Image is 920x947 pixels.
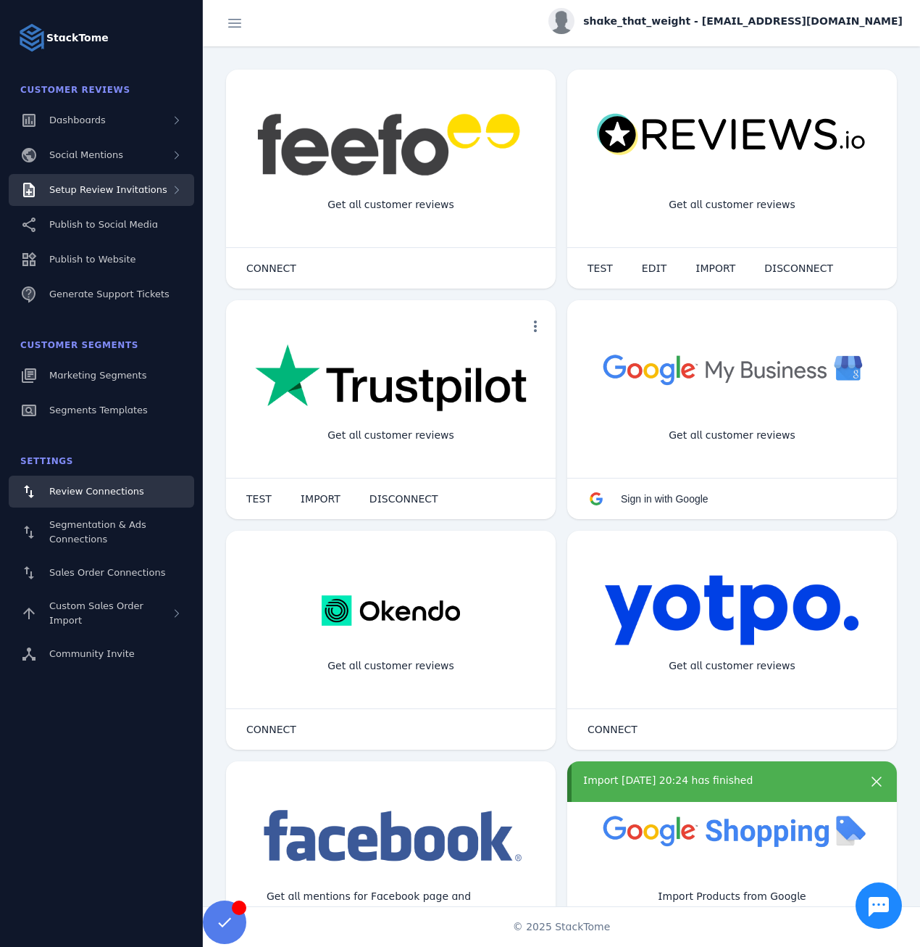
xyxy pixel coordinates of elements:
[583,14,903,29] span: shake_that_weight - [EMAIL_ADDRESS][DOMAIN_NAME]
[255,344,527,414] img: trustpilot.png
[49,519,146,545] span: Segmentation & Ads Connections
[49,254,135,265] span: Publish to Website
[587,724,637,735] span: CONNECT
[9,278,194,310] a: Generate Support Tickets
[232,254,311,283] button: CONNECT
[49,149,123,160] span: Social Mentions
[232,484,286,513] button: TEST
[49,115,106,125] span: Dashboards
[49,648,135,659] span: Community Invite
[627,254,681,283] button: EDIT
[513,919,611,935] span: © 2025 StackTome
[604,574,860,647] img: yotpo.png
[49,405,148,415] span: Segments Templates
[355,484,453,513] button: DISCONNECT
[9,394,194,426] a: Segments Templates
[764,263,833,273] span: DISCONNECT
[657,186,807,224] div: Get all customer reviews
[286,484,355,513] button: IMPORT
[232,715,311,744] button: CONNECT
[316,186,466,224] div: Get all customer reviews
[573,484,723,513] button: Sign in with Google
[49,289,170,299] span: Generate Support Tickets
[49,219,158,230] span: Publish to Social Media
[246,494,272,504] span: TEST
[548,8,574,34] img: profile.jpg
[46,30,109,46] strong: StackTome
[49,567,165,578] span: Sales Order Connections
[9,360,194,392] a: Marketing Segments
[316,416,466,455] div: Get all customer reviews
[49,184,167,195] span: Setup Review Invitations
[316,647,466,685] div: Get all customer reviews
[9,476,194,508] a: Review Connections
[521,312,550,341] button: more
[20,85,130,95] span: Customer Reviews
[596,805,868,856] img: googleshopping.png
[695,263,735,273] span: IMPORT
[49,486,144,497] span: Review Connections
[369,494,438,504] span: DISCONNECT
[255,877,527,931] div: Get all mentions for Facebook page and Instagram account
[9,209,194,241] a: Publish to Social Media
[596,344,868,394] img: googlebusiness.png
[573,254,627,283] button: TEST
[9,638,194,670] a: Community Invite
[17,23,46,52] img: Logo image
[657,647,807,685] div: Get all customer reviews
[49,600,143,626] span: Custom Sales Order Import
[9,244,194,276] a: Publish to Website
[20,340,138,350] span: Customer Segments
[49,370,146,381] span: Marketing Segments
[646,877,817,916] div: Import Products from Google
[862,773,891,802] button: more
[20,456,73,466] span: Settings
[681,254,750,283] button: IMPORT
[583,773,855,788] div: Import [DATE] 20:24 has finished
[750,254,848,283] button: DISCONNECT
[246,263,296,273] span: CONNECT
[587,263,613,273] span: TEST
[573,715,652,744] button: CONNECT
[548,8,903,34] button: shake_that_weight - [EMAIL_ADDRESS][DOMAIN_NAME]
[621,493,708,505] span: Sign in with Google
[642,263,666,273] span: EDIT
[255,805,527,869] img: facebook.png
[255,113,527,176] img: feefo.png
[9,510,194,554] a: Segmentation & Ads Connections
[322,574,460,647] img: okendo.webp
[301,494,340,504] span: IMPORT
[657,416,807,455] div: Get all customer reviews
[9,557,194,589] a: Sales Order Connections
[596,113,868,157] img: reviewsio.svg
[246,724,296,735] span: CONNECT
